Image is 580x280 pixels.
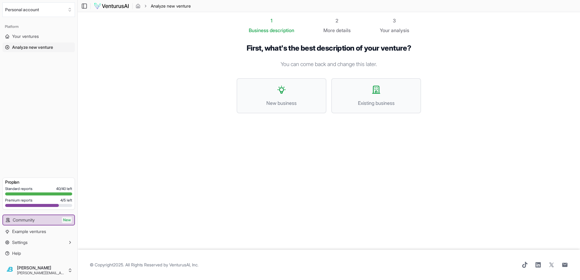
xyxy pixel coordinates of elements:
[391,27,409,33] span: analysis
[17,271,65,275] span: [PERSON_NAME][EMAIL_ADDRESS][DOMAIN_NAME]
[2,238,75,247] button: Settings
[12,239,28,245] span: Settings
[323,27,335,34] span: More
[151,3,191,9] span: Analyze new venture
[2,248,75,258] a: Help
[17,265,65,271] span: [PERSON_NAME]
[2,227,75,236] a: Example ventures
[331,78,421,113] button: Existing business
[5,198,32,203] span: Premium reports
[94,2,129,10] img: logo
[56,186,72,191] span: 40 / 40 left
[12,228,46,235] span: Example ventures
[169,262,197,267] a: VenturusAI, Inc
[2,263,75,278] button: [PERSON_NAME][PERSON_NAME][EMAIL_ADDRESS][DOMAIN_NAME]
[338,99,414,107] span: Existing business
[5,186,32,191] span: Standard reports
[2,2,75,17] button: Select an organization
[237,44,421,53] h1: First, what's the best description of your venture?
[336,27,351,33] span: details
[249,17,294,24] div: 1
[2,32,75,41] a: Your ventures
[12,44,53,50] span: Analyze new venture
[3,215,74,225] a: CommunityNew
[5,179,72,185] h3: Pro plan
[249,27,268,34] span: Business
[136,3,191,9] nav: breadcrumb
[13,217,35,223] span: Community
[237,60,421,68] p: You can come back and change this later.
[323,17,351,24] div: 2
[270,27,294,33] span: description
[12,250,21,256] span: Help
[243,99,320,107] span: New business
[380,17,409,24] div: 3
[90,262,198,268] span: © Copyright 2025 . All Rights Reserved by .
[60,198,72,203] span: 4 / 5 left
[5,265,15,275] img: ACg8ocIMBmXVzd-K-tLaDh5q8NfzRXIvzpdDYZ3i8_Y_pYDqqxfKakA=s96-c
[2,22,75,32] div: Platform
[2,42,75,52] a: Analyze new venture
[380,27,390,34] span: Your
[237,78,326,113] button: New business
[12,33,39,39] span: Your ventures
[62,217,72,223] span: New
